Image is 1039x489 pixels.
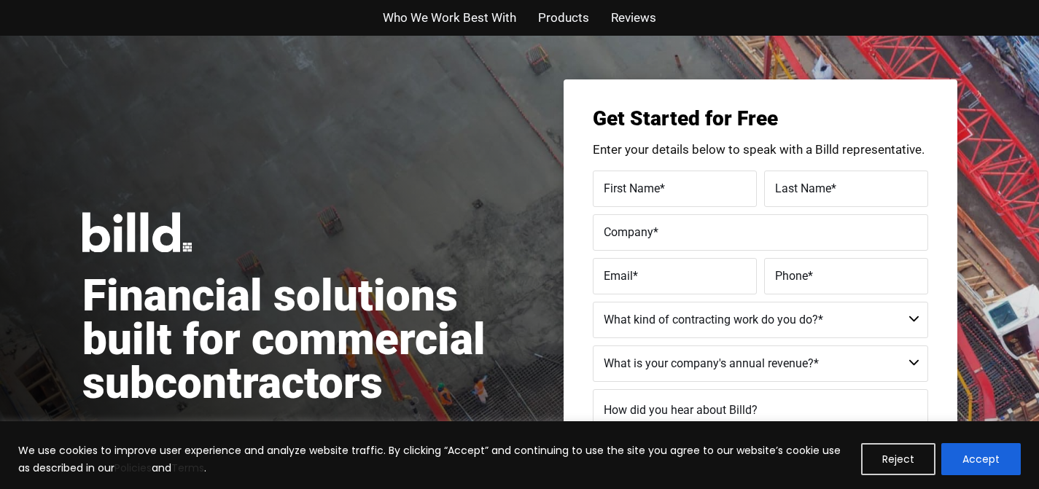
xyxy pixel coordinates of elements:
[383,7,516,28] a: Who We Work Best With
[941,443,1021,475] button: Accept
[18,442,850,477] p: We use cookies to improve user experience and analyze website traffic. By clicking “Accept” and c...
[593,144,928,156] p: Enter your details below to speak with a Billd representative.
[611,7,656,28] a: Reviews
[604,268,633,282] span: Email
[861,443,935,475] button: Reject
[775,268,808,282] span: Phone
[114,461,152,475] a: Policies
[593,109,928,129] h3: Get Started for Free
[604,403,758,417] span: How did you hear about Billd?
[538,7,589,28] a: Products
[604,181,660,195] span: First Name
[604,224,653,238] span: Company
[171,461,204,475] a: Terms
[101,420,459,437] span: Unlock your working capital so you can bid on jobs confidently
[775,181,831,195] span: Last Name
[82,274,520,405] h1: Financial solutions built for commercial subcontractors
